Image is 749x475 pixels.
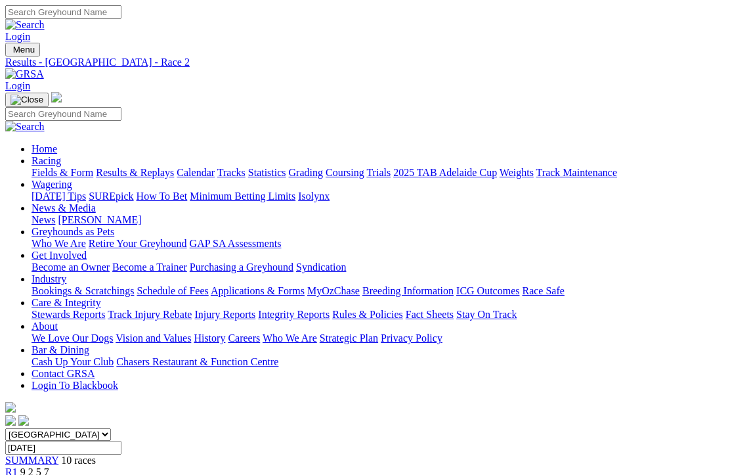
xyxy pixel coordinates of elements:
a: Grading [289,167,323,178]
a: Results & Replays [96,167,174,178]
a: Login [5,31,30,42]
a: Greyhounds as Pets [32,226,114,237]
a: Statistics [248,167,286,178]
a: Rules & Policies [332,309,403,320]
img: Search [5,121,45,133]
a: 2025 TAB Adelaide Cup [393,167,497,178]
input: Select date [5,441,121,455]
span: Menu [13,45,35,55]
a: Racing [32,155,61,166]
a: [DATE] Tips [32,191,86,202]
a: Care & Integrity [32,297,101,308]
a: News [32,214,55,225]
a: Retire Your Greyhound [89,238,187,249]
a: SUREpick [89,191,133,202]
img: facebook.svg [5,415,16,426]
a: Cash Up Your Club [32,356,114,367]
a: Applications & Forms [211,285,305,296]
a: Become a Trainer [112,261,187,273]
a: Industry [32,273,66,284]
a: Weights [500,167,534,178]
a: Get Involved [32,250,87,261]
a: MyOzChase [307,285,360,296]
a: Track Injury Rebate [108,309,192,320]
img: logo-grsa-white.png [5,402,16,413]
div: Wagering [32,191,744,202]
a: Vision and Values [116,332,191,344]
a: How To Bet [137,191,188,202]
button: Toggle navigation [5,93,49,107]
img: Close [11,95,43,105]
div: News & Media [32,214,744,226]
a: Minimum Betting Limits [190,191,295,202]
a: Bar & Dining [32,344,89,355]
a: Home [32,143,57,154]
a: Careers [228,332,260,344]
a: Chasers Restaurant & Function Centre [116,356,278,367]
a: Wagering [32,179,72,190]
a: Trials [366,167,391,178]
img: twitter.svg [18,415,29,426]
img: Search [5,19,45,31]
a: Fields & Form [32,167,93,178]
a: Results - [GEOGRAPHIC_DATA] - Race 2 [5,57,744,68]
a: Contact GRSA [32,368,95,379]
a: Bookings & Scratchings [32,285,134,296]
a: About [32,321,58,332]
a: Race Safe [522,285,564,296]
a: SUMMARY [5,455,58,466]
a: Schedule of Fees [137,285,208,296]
a: Login To Blackbook [32,380,118,391]
a: Privacy Policy [381,332,442,344]
a: Become an Owner [32,261,110,273]
a: History [194,332,225,344]
img: GRSA [5,68,44,80]
a: Syndication [296,261,346,273]
div: Get Involved [32,261,744,273]
a: We Love Our Dogs [32,332,113,344]
div: Greyhounds as Pets [32,238,744,250]
a: Integrity Reports [258,309,330,320]
a: ICG Outcomes [456,285,519,296]
a: Stewards Reports [32,309,105,320]
a: GAP SA Assessments [190,238,282,249]
a: Injury Reports [194,309,255,320]
a: Tracks [217,167,246,178]
div: Industry [32,285,744,297]
a: Stay On Track [456,309,517,320]
div: Racing [32,167,744,179]
a: Coursing [326,167,364,178]
a: Who We Are [32,238,86,249]
input: Search [5,5,121,19]
a: Breeding Information [362,285,454,296]
a: [PERSON_NAME] [58,214,141,225]
a: Purchasing a Greyhound [190,261,293,273]
div: About [32,332,744,344]
a: Isolynx [298,191,330,202]
input: Search [5,107,121,121]
div: Care & Integrity [32,309,744,321]
img: logo-grsa-white.png [51,92,62,102]
div: Bar & Dining [32,356,744,368]
a: News & Media [32,202,96,214]
a: Login [5,80,30,91]
a: Calendar [177,167,215,178]
button: Toggle navigation [5,43,40,57]
a: Track Maintenance [536,167,617,178]
a: Strategic Plan [320,332,378,344]
span: 10 races [61,455,96,466]
a: Who We Are [263,332,317,344]
a: Fact Sheets [406,309,454,320]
